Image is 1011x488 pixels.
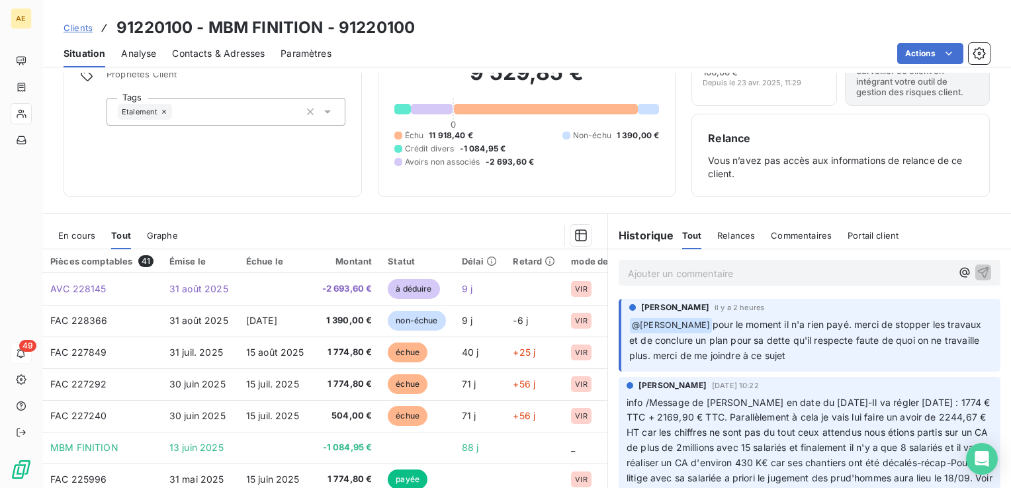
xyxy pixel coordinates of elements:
span: 1 390,00 € [322,314,373,327]
span: Analyse [121,47,156,60]
span: échue [388,343,427,362]
span: [DATE] [246,315,277,326]
button: Actions [897,43,963,64]
span: [PERSON_NAME] [638,380,707,391]
span: pour le moment il n'a rien payé. merci de stopper les travaux et de conclure un plan pour sa dett... [629,319,984,361]
div: Échue le [246,256,306,266]
span: VIR [575,317,587,325]
a: Clients [64,21,93,34]
span: +56 j [513,378,535,389]
span: _ [571,442,575,453]
span: Situation [64,47,105,60]
span: +25 j [513,346,535,358]
span: Surveiller ce client en intégrant votre outil de gestion des risques client. [856,65,979,97]
span: -1 084,95 € [460,143,506,155]
span: +56 j [513,410,535,421]
span: Tout [111,230,131,241]
span: 13 juin 2025 [169,442,224,453]
span: @ [PERSON_NAME] [630,318,712,333]
span: 1 390,00 € [617,130,660,142]
div: Délai [462,256,498,266]
span: 49 [19,340,36,352]
span: 30 juin 2025 [169,378,226,389]
span: -6 j [513,315,528,326]
div: AE [11,8,32,29]
span: 9 j [462,315,472,326]
span: FAC 227292 [50,378,107,389]
div: Pièces comptables [50,255,154,267]
span: En cours [58,230,95,241]
span: Tout [682,230,702,241]
span: -2 693,60 € [486,156,535,168]
span: 88 j [462,442,479,453]
div: Émise le [169,256,230,266]
h6: Historique [608,227,674,243]
h6: Relance [708,130,973,146]
span: 31 août 2025 [169,315,228,326]
div: Statut [388,256,445,266]
span: -1 084,95 € [322,441,373,454]
span: 31 mai 2025 [169,473,224,485]
span: VIR [575,475,587,483]
span: FAC 225996 [50,473,107,485]
span: Etalement [122,108,157,116]
span: [PERSON_NAME] [641,302,709,313]
span: VIR [575,380,587,388]
span: il y a 2 heures [715,304,764,311]
span: Depuis le 23 avr. 2025, 11:29 [703,79,801,87]
h3: 91220100 - MBM FINITION - 91220100 [116,16,415,40]
span: Crédit divers [405,143,455,155]
span: 1 774,80 € [322,378,373,391]
input: Ajouter une valeur [172,106,183,118]
span: 15 août 2025 [246,346,304,358]
span: 15 juil. 2025 [246,378,299,389]
span: non-échue [388,311,445,331]
span: 1 774,80 € [322,473,373,486]
span: 0 [451,119,456,130]
span: Non-échu [573,130,611,142]
span: [DATE] 10:22 [712,382,759,389]
span: 15 juin 2025 [246,473,300,485]
span: Contacts & Adresses [172,47,265,60]
span: FAC 227849 [50,346,107,358]
span: VIR [575,285,587,293]
span: 31 août 2025 [169,283,228,294]
span: 15 juil. 2025 [246,410,299,421]
span: Portail client [848,230,899,241]
span: 71 j [462,378,476,389]
h2: 9 529,85 € [394,60,660,99]
img: Logo LeanPay [11,459,32,480]
span: 41 [138,255,154,267]
span: Propriétés Client [107,69,345,87]
div: Open Intercom Messenger [966,443,998,475]
span: 11 918,40 € [429,130,473,142]
span: échue [388,406,427,426]
span: Graphe [147,230,178,241]
span: 71 j [462,410,476,421]
span: 1 774,80 € [322,346,373,359]
span: Relances [717,230,755,241]
span: AVC 228145 [50,283,107,294]
span: VIR [575,412,587,420]
span: 9 j [462,283,472,294]
span: MBM FINITION [50,442,118,453]
span: FAC 228366 [50,315,108,326]
span: à déduire [388,279,439,299]
div: mode de paiement [571,256,651,266]
div: Retard [513,256,555,266]
span: Clients [64,22,93,33]
span: échue [388,374,427,394]
span: FAC 227240 [50,410,107,421]
div: Montant [322,256,373,266]
span: 40 j [462,346,479,358]
span: Échu [405,130,424,142]
span: 31 juil. 2025 [169,346,223,358]
span: VIR [575,348,587,356]
span: Commentaires [771,230,832,241]
span: -2 693,60 € [322,282,373,296]
span: Avoirs non associés [405,156,480,168]
div: Vous n’avez pas accès aux informations de relance de ce client. [708,130,973,181]
span: Paramètres [281,47,331,60]
span: 30 juin 2025 [169,410,226,421]
span: 504,00 € [322,409,373,423]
